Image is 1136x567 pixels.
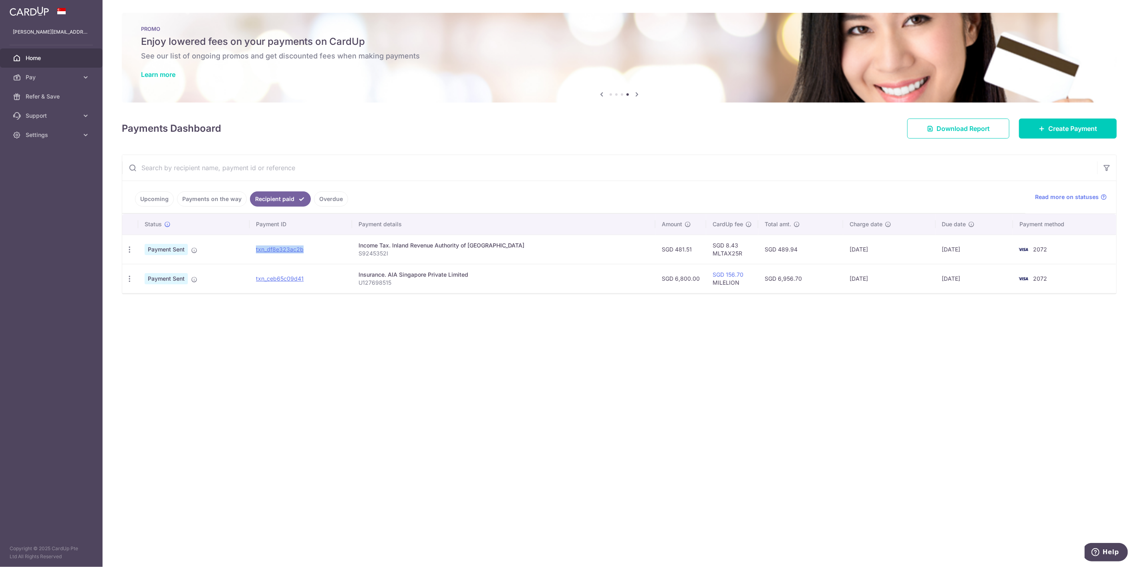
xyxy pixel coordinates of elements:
a: Payments on the way [177,191,247,207]
div: Insurance. AIA Singapore Private Limited [359,271,649,279]
a: Read more on statuses [1035,193,1107,201]
td: [DATE] [936,235,1013,264]
a: Overdue [314,191,348,207]
a: txn_ceb65c09d41 [256,275,304,282]
span: 2072 [1033,246,1047,253]
span: CardUp fee [713,220,743,228]
td: SGD 489.94 [758,235,843,264]
td: MILELION [706,264,758,293]
h5: Enjoy lowered fees on your payments on CardUp [141,35,1098,48]
p: U127698515 [359,279,649,287]
a: Download Report [907,119,1009,139]
p: PROMO [141,26,1098,32]
span: 2072 [1033,275,1047,282]
p: S9245352I [359,249,649,257]
h4: Payments Dashboard [122,121,221,136]
span: Create Payment [1048,124,1097,133]
a: Create Payment [1019,119,1117,139]
img: Bank Card [1015,274,1031,283]
span: Support [26,112,79,120]
td: [DATE] [843,264,936,293]
span: Pay [26,73,79,81]
a: SGD 156.70 [713,271,743,278]
img: Bank Card [1015,245,1031,254]
a: Recipient paid [250,191,311,207]
span: Due date [942,220,966,228]
span: Read more on statuses [1035,193,1099,201]
span: Payment Sent [145,273,188,284]
h6: See our list of ongoing promos and get discounted fees when making payments [141,51,1098,61]
span: Refer & Save [26,92,79,101]
td: [DATE] [843,235,936,264]
img: Latest Promos banner [122,13,1117,103]
th: Payment method [1013,214,1116,235]
span: Download Report [937,124,990,133]
span: Amount [662,220,682,228]
input: Search by recipient name, payment id or reference [122,155,1097,181]
p: [PERSON_NAME][EMAIL_ADDRESS][PERSON_NAME][DOMAIN_NAME] [13,28,90,36]
td: [DATE] [936,264,1013,293]
span: Settings [26,131,79,139]
td: SGD 481.51 [655,235,706,264]
th: Payment ID [250,214,352,235]
a: Learn more [141,70,175,78]
span: Payment Sent [145,244,188,255]
div: Income Tax. Inland Revenue Authority of [GEOGRAPHIC_DATA] [359,241,649,249]
img: CardUp [10,6,49,16]
td: SGD 6,800.00 [655,264,706,293]
span: Total amt. [765,220,791,228]
a: txn_df8e323ac2b [256,246,304,253]
a: Upcoming [135,191,174,207]
span: Home [26,54,79,62]
iframe: Opens a widget where you can find more information [1085,543,1128,563]
td: SGD 8.43 MLTAX25R [706,235,758,264]
th: Payment details [352,214,655,235]
span: Status [145,220,162,228]
span: Charge date [850,220,882,228]
td: SGD 6,956.70 [758,264,843,293]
